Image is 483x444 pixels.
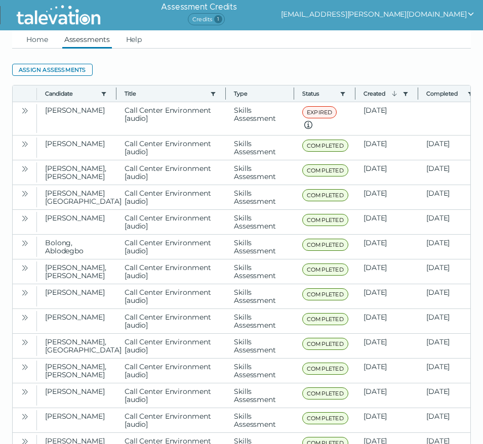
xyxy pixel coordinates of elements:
[21,140,29,148] cds-icon: Open
[116,185,226,209] clr-dg-cell: Call Center Environment [audio]
[302,412,348,424] span: COMPLETED
[355,136,418,160] clr-dg-cell: [DATE]
[226,383,294,408] clr-dg-cell: Skills Assessment
[418,309,482,333] clr-dg-cell: [DATE]
[302,338,348,350] span: COMPLETED
[19,104,31,116] button: Open
[37,359,116,383] clr-dg-cell: [PERSON_NAME], [PERSON_NAME]
[355,160,418,185] clr-dg-cell: [DATE]
[302,90,336,98] button: Status
[226,185,294,209] clr-dg-cell: Skills Assessment
[234,90,286,98] span: Type
[116,309,226,333] clr-dg-cell: Call Center Environment [audio]
[124,30,144,49] a: Help
[302,313,348,325] span: COMPLETED
[281,8,475,20] button: show user actions
[24,30,50,49] a: Home
[19,361,31,373] button: Open
[355,334,418,358] clr-dg-cell: [DATE]
[45,90,97,98] button: Candidate
[116,102,226,135] clr-dg-cell: Call Center Environment [audio]
[21,338,29,346] cds-icon: Open
[116,284,226,308] clr-dg-cell: Call Center Environment [audio]
[12,3,105,28] img: Talevation_Logo_Transparent_white.png
[226,359,294,383] clr-dg-cell: Skills Assessment
[302,189,348,201] span: COMPLETED
[21,239,29,247] cds-icon: Open
[116,259,226,284] clr-dg-cell: Call Center Environment [audio]
[418,210,482,234] clr-dg-cell: [DATE]
[37,334,116,358] clr-dg-cell: [PERSON_NAME], [GEOGRAPHIC_DATA]
[21,363,29,371] cds-icon: Open
[418,185,482,209] clr-dg-cell: [DATE]
[19,311,31,323] button: Open
[125,90,206,98] button: Title
[19,410,31,422] button: Open
[355,383,418,408] clr-dg-cell: [DATE]
[116,136,226,160] clr-dg-cell: Call Center Environment [audio]
[226,102,294,135] clr-dg-cell: Skills Assessment
[355,309,418,333] clr-dg-cell: [DATE]
[418,383,482,408] clr-dg-cell: [DATE]
[355,185,418,209] clr-dg-cell: [DATE]
[355,259,418,284] clr-dg-cell: [DATE]
[19,286,31,298] button: Open
[21,165,29,173] cds-icon: Open
[37,408,116,432] clr-dg-cell: [PERSON_NAME]
[116,359,226,383] clr-dg-cell: Call Center Environment [audio]
[352,82,358,104] button: Column resize handle
[214,15,222,23] span: 1
[418,259,482,284] clr-dg-cell: [DATE]
[226,235,294,259] clr-dg-cell: Skills Assessment
[364,90,398,98] button: Created
[418,160,482,185] clr-dg-cell: [DATE]
[21,107,29,115] cds-icon: Open
[418,136,482,160] clr-dg-cell: [DATE]
[226,160,294,185] clr-dg-cell: Skills Assessment
[21,214,29,223] cds-icon: Open
[113,82,119,104] button: Column resize handle
[302,363,348,375] span: COMPLETED
[418,359,482,383] clr-dg-cell: [DATE]
[116,383,226,408] clr-dg-cell: Call Center Environment [audio]
[355,102,418,135] clr-dg-cell: [DATE]
[19,385,31,397] button: Open
[302,140,348,152] span: COMPLETED
[355,359,418,383] clr-dg-cell: [DATE]
[37,309,116,333] clr-dg-cell: [PERSON_NAME]
[37,383,116,408] clr-dg-cell: [PERSON_NAME]
[37,259,116,284] clr-dg-cell: [PERSON_NAME], [PERSON_NAME]
[161,1,236,13] h6: Assessment Credits
[37,160,116,185] clr-dg-cell: [PERSON_NAME], [PERSON_NAME]
[21,413,29,421] cds-icon: Open
[12,64,93,76] button: Assign assessments
[37,102,116,135] clr-dg-cell: [PERSON_NAME]
[302,106,337,118] span: EXPIRED
[37,210,116,234] clr-dg-cell: [PERSON_NAME]
[37,185,116,209] clr-dg-cell: [PERSON_NAME][GEOGRAPHIC_DATA]
[19,237,31,249] button: Open
[302,239,348,251] span: COMPLETED
[21,314,29,322] cds-icon: Open
[355,210,418,234] clr-dg-cell: [DATE]
[418,334,482,358] clr-dg-cell: [DATE]
[302,164,348,176] span: COMPLETED
[226,334,294,358] clr-dg-cell: Skills Assessment
[19,261,31,274] button: Open
[19,187,31,199] button: Open
[37,136,116,160] clr-dg-cell: [PERSON_NAME]
[302,263,348,276] span: COMPLETED
[116,334,226,358] clr-dg-cell: Call Center Environment [audio]
[226,309,294,333] clr-dg-cell: Skills Assessment
[226,408,294,432] clr-dg-cell: Skills Assessment
[302,288,348,300] span: COMPLETED
[226,210,294,234] clr-dg-cell: Skills Assessment
[426,90,463,98] button: Completed
[21,190,29,198] cds-icon: Open
[19,212,31,224] button: Open
[116,210,226,234] clr-dg-cell: Call Center Environment [audio]
[19,336,31,348] button: Open
[418,284,482,308] clr-dg-cell: [DATE]
[291,82,297,104] button: Column resize handle
[355,235,418,259] clr-dg-cell: [DATE]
